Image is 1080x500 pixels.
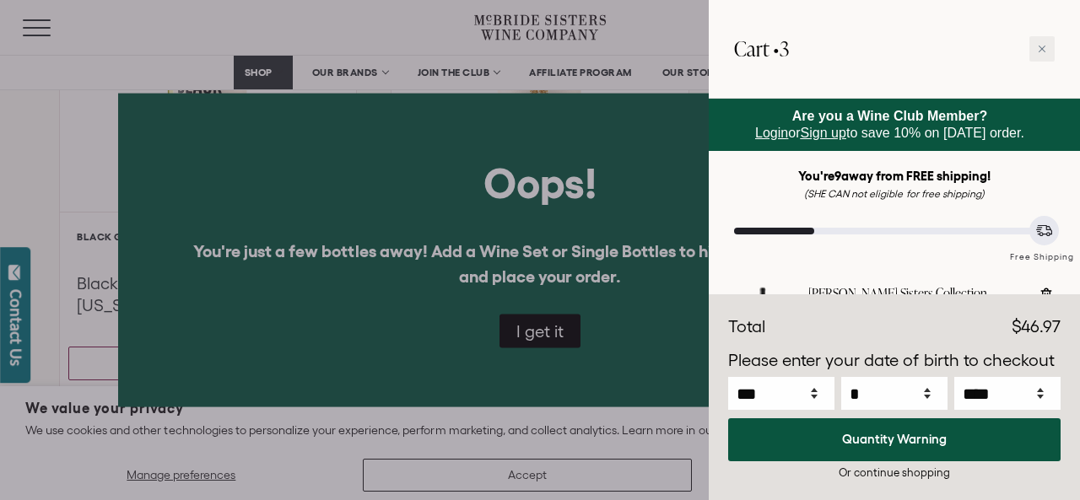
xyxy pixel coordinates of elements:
button: Quantity Warning [728,418,1061,461]
span: 3 [780,35,789,62]
strong: You're away from FREE shipping! [798,169,991,183]
div: Free Shipping [1004,234,1080,264]
em: (SHE CAN not eligible for free shipping) [804,188,985,199]
p: Please enter your date of birth to checkout [728,348,1061,374]
a: Sign up [801,126,846,140]
strong: Are you a Wine Club Member? [792,109,988,123]
span: or to save 10% on [DATE] order. [755,109,1024,140]
span: 9 [834,169,841,183]
a: [PERSON_NAME] Sisters Collection Chardonnay, [GEOGRAPHIC_DATA][US_STATE] 2021 [808,285,1025,336]
div: Total [728,315,765,340]
span: $46.97 [1012,317,1061,336]
h2: Cart • [734,25,789,73]
div: Or continue shopping [728,465,1061,481]
a: Login [755,126,788,140]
